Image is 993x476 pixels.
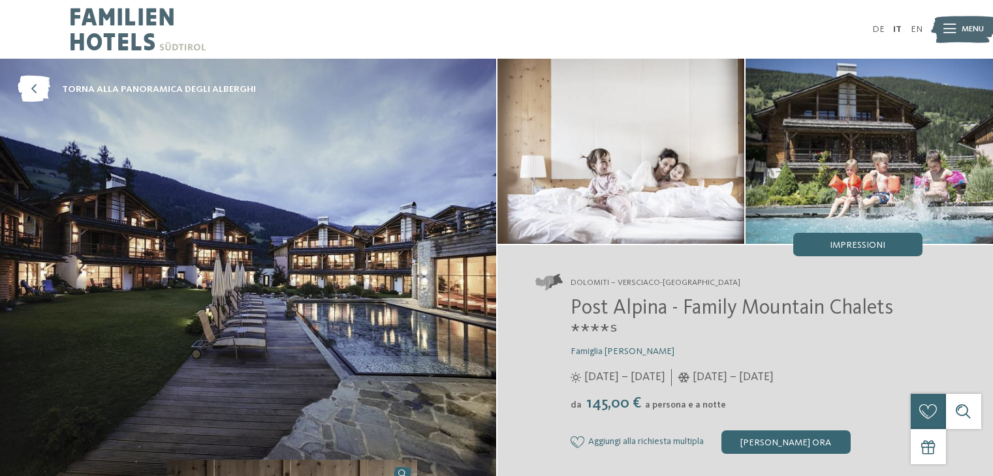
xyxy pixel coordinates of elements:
span: Famiglia [PERSON_NAME] [571,347,674,356]
a: EN [911,25,922,34]
a: IT [893,25,902,34]
span: 145,00 € [583,396,644,411]
span: Post Alpina - Family Mountain Chalets ****ˢ [571,298,893,344]
span: torna alla panoramica degli alberghi [62,83,256,96]
a: torna alla panoramica degli alberghi [18,76,256,103]
span: Dolomiti – Versciaco-[GEOGRAPHIC_DATA] [571,277,740,289]
span: da [571,400,582,409]
span: [DATE] – [DATE] [693,369,774,385]
span: a persona e a notte [645,400,726,409]
span: Impressioni [830,241,885,250]
img: Il family hotel a San Candido dal fascino alpino [746,59,993,244]
span: Aggiungi alla richiesta multipla [588,437,704,447]
a: DE [872,25,885,34]
i: Orari d'apertura inverno [678,372,690,383]
span: Menu [962,23,984,35]
img: Il family hotel a San Candido dal fascino alpino [497,59,745,244]
i: Orari d'apertura estate [571,372,581,383]
span: [DATE] – [DATE] [584,369,665,385]
div: [PERSON_NAME] ora [721,430,851,454]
